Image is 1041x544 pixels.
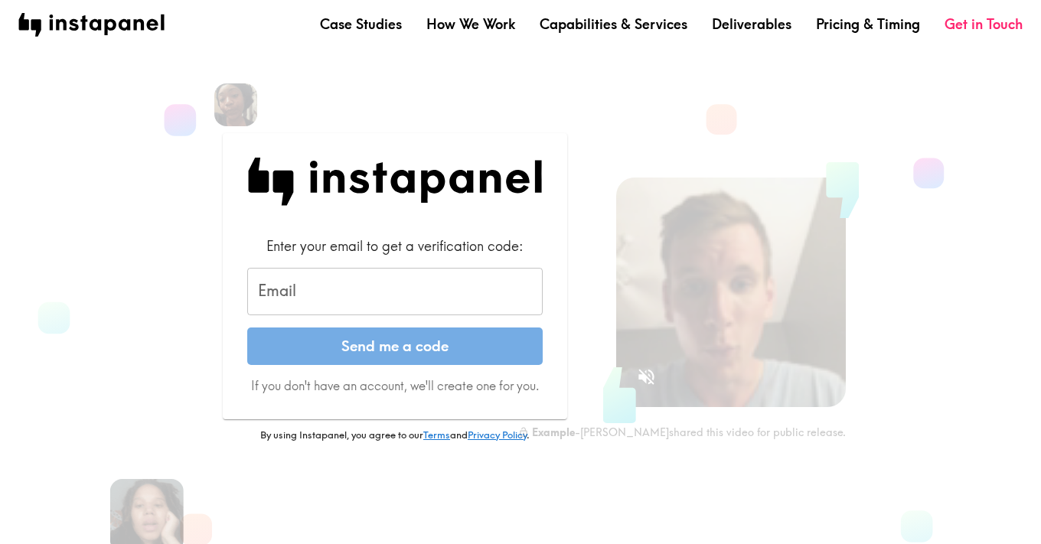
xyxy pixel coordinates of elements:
img: Instapanel [247,158,543,206]
p: By using Instapanel, you agree to our and . [223,428,567,442]
a: How We Work [426,15,515,34]
a: Pricing & Timing [816,15,920,34]
a: Get in Touch [945,15,1023,34]
div: - [PERSON_NAME] shared this video for public release. [518,425,846,439]
button: Send me a code [247,327,543,366]
a: Privacy Policy [468,428,527,441]
img: instapanel [18,13,165,37]
a: Deliverables [712,15,791,34]
a: Terms [423,428,450,441]
img: Jasmine [214,83,257,126]
b: Example [532,425,575,439]
button: Sound is off [630,360,663,393]
p: If you don't have an account, we'll create one for you. [247,377,543,394]
a: Capabilities & Services [540,15,687,34]
a: Case Studies [320,15,402,34]
div: Enter your email to get a verification code: [247,236,543,256]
